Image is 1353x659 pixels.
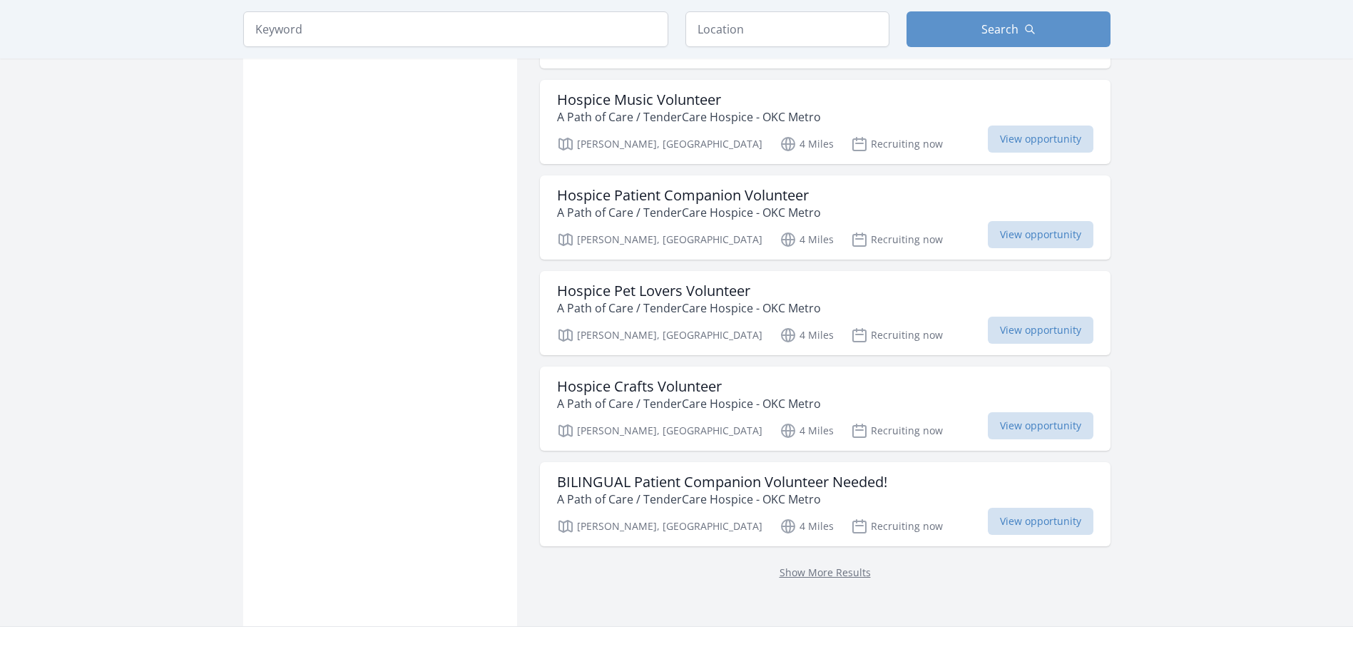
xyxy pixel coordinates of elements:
p: 4 Miles [780,518,834,535]
p: [PERSON_NAME], [GEOGRAPHIC_DATA] [557,327,762,344]
span: View opportunity [988,412,1093,439]
a: BILINGUAL Patient Companion Volunteer Needed! A Path of Care / TenderCare Hospice - OKC Metro [PE... [540,462,1111,546]
p: A Path of Care / TenderCare Hospice - OKC Metro [557,108,821,126]
button: Search [907,11,1111,47]
h3: Hospice Crafts Volunteer [557,378,821,395]
h3: BILINGUAL Patient Companion Volunteer Needed! [557,474,887,491]
p: [PERSON_NAME], [GEOGRAPHIC_DATA] [557,422,762,439]
p: 4 Miles [780,422,834,439]
p: [PERSON_NAME], [GEOGRAPHIC_DATA] [557,231,762,248]
span: Search [981,21,1018,38]
a: Show More Results [780,566,871,579]
h3: Hospice Patient Companion Volunteer [557,187,821,204]
p: A Path of Care / TenderCare Hospice - OKC Metro [557,395,821,412]
p: Recruiting now [851,231,943,248]
h3: Hospice Music Volunteer [557,91,821,108]
p: [PERSON_NAME], [GEOGRAPHIC_DATA] [557,136,762,153]
p: Recruiting now [851,518,943,535]
span: View opportunity [988,221,1093,248]
a: Hospice Music Volunteer A Path of Care / TenderCare Hospice - OKC Metro [PERSON_NAME], [GEOGRAPHI... [540,80,1111,164]
span: View opportunity [988,126,1093,153]
a: Hospice Pet Lovers Volunteer A Path of Care / TenderCare Hospice - OKC Metro [PERSON_NAME], [GEOG... [540,271,1111,355]
p: Recruiting now [851,422,943,439]
a: Hospice Crafts Volunteer A Path of Care / TenderCare Hospice - OKC Metro [PERSON_NAME], [GEOGRAPH... [540,367,1111,451]
p: 4 Miles [780,327,834,344]
span: View opportunity [988,508,1093,535]
input: Location [685,11,889,47]
p: Recruiting now [851,327,943,344]
input: Keyword [243,11,668,47]
span: View opportunity [988,317,1093,344]
p: Recruiting now [851,136,943,153]
a: Hospice Patient Companion Volunteer A Path of Care / TenderCare Hospice - OKC Metro [PERSON_NAME]... [540,175,1111,260]
h3: Hospice Pet Lovers Volunteer [557,282,821,300]
p: 4 Miles [780,231,834,248]
p: A Path of Care / TenderCare Hospice - OKC Metro [557,300,821,317]
p: [PERSON_NAME], [GEOGRAPHIC_DATA] [557,518,762,535]
p: 4 Miles [780,136,834,153]
p: A Path of Care / TenderCare Hospice - OKC Metro [557,491,887,508]
p: A Path of Care / TenderCare Hospice - OKC Metro [557,204,821,221]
